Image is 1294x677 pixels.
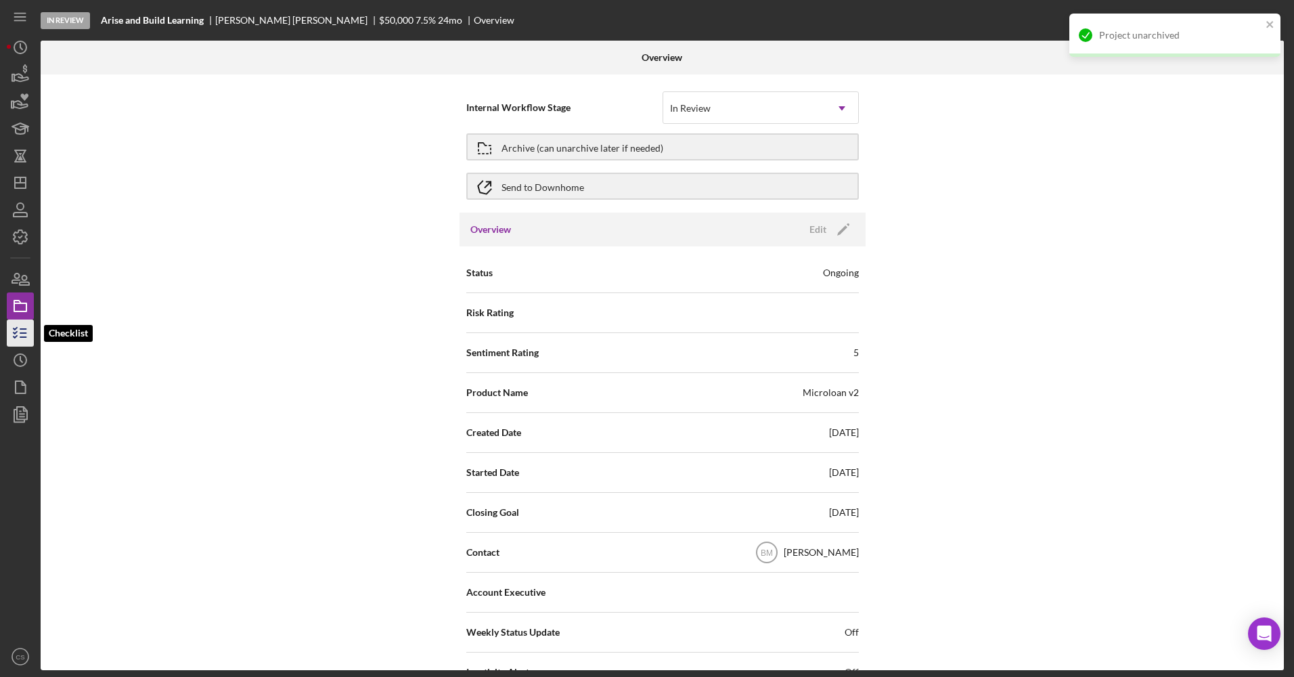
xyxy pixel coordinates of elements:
[1248,617,1280,650] div: Open Intercom Messenger
[215,15,379,26] div: [PERSON_NAME] [PERSON_NAME]
[466,386,528,399] span: Product Name
[466,466,519,479] span: Started Date
[466,506,519,519] span: Closing Goal
[416,15,436,26] div: 7.5 %
[474,15,514,26] div: Overview
[829,506,859,519] div: [DATE]
[466,586,545,599] span: Account Executive
[670,103,711,114] div: In Review
[101,15,204,26] b: Arise and Build Learning
[784,546,859,559] div: [PERSON_NAME]
[466,266,493,280] span: Status
[470,223,511,236] h3: Overview
[845,626,859,639] span: Off
[803,386,859,399] div: Microloan v2
[829,426,859,439] div: [DATE]
[1099,30,1262,41] div: Project unarchived
[1266,19,1275,32] button: close
[823,266,859,280] div: Ongoing
[16,653,24,661] text: CS
[853,346,859,359] div: 5
[466,101,663,114] span: Internal Workflow Stage
[829,466,859,479] div: [DATE]
[761,548,773,558] text: BM
[466,346,539,359] span: Sentiment Rating
[501,174,584,198] div: Send to Downhome
[438,15,462,26] div: 24 mo
[466,306,514,320] span: Risk Rating
[466,546,499,559] span: Contact
[809,219,826,240] div: Edit
[466,133,859,160] button: Archive (can unarchive later if needed)
[41,12,90,29] div: In Review
[642,52,682,63] b: Overview
[801,219,855,240] button: Edit
[466,426,521,439] span: Created Date
[466,173,859,200] button: Send to Downhome
[501,135,663,159] div: Archive (can unarchive later if needed)
[7,643,34,670] button: CS
[379,15,414,26] div: $50,000
[466,626,560,639] span: Weekly Status Update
